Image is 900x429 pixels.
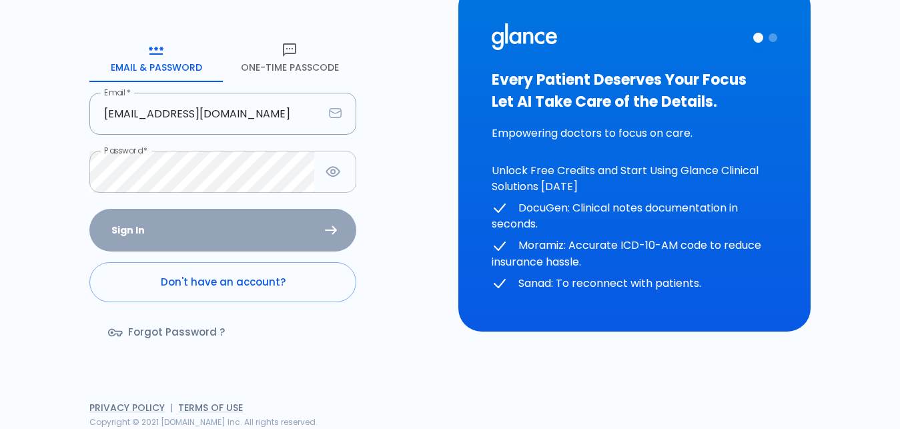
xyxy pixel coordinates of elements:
[89,93,324,135] input: dr.ahmed@clinic.com
[89,313,246,352] a: Forgot Password ?
[178,401,243,414] a: Terms of Use
[89,401,165,414] a: Privacy Policy
[89,34,223,82] button: Email & Password
[89,416,318,428] span: Copyright © 2021 [DOMAIN_NAME] Inc. All rights reserved.
[170,401,173,414] span: |
[223,34,356,82] button: One-Time Passcode
[492,276,777,292] p: Sanad: To reconnect with patients.
[89,262,356,302] a: Don't have an account?
[492,163,777,195] p: Unlock Free Credits and Start Using Glance Clinical Solutions [DATE]
[492,69,777,113] h3: Every Patient Deserves Your Focus Let AI Take Care of the Details.
[492,125,777,141] p: Empowering doctors to focus on care.
[492,200,777,233] p: DocuGen: Clinical notes documentation in seconds.
[492,238,777,270] p: Moramiz: Accurate ICD-10-AM code to reduce insurance hassle.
